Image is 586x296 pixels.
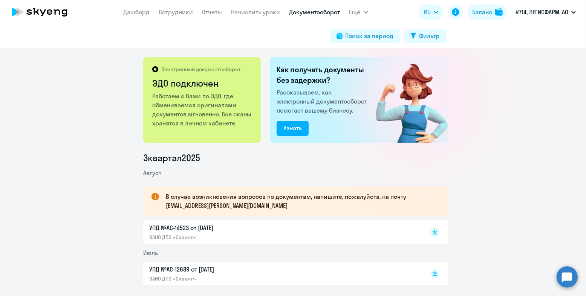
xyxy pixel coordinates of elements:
a: Документооборот [289,8,340,16]
button: RU [419,5,444,20]
p: ОАНО ДПО «Скаенг» [149,234,308,241]
p: УПД №AC-14523 от [DATE] [149,223,308,232]
p: В случае возникновения вопросов по документам, напишите, пожалуйста, на почту [EMAIL_ADDRESS][PER... [166,192,435,210]
p: Рассказываем, как электронный документооборот помогает вашему бизнесу. [277,88,370,115]
button: Ещё [349,5,368,20]
p: Электронный документооборот [161,66,240,73]
span: Август [143,169,161,177]
a: Сотрудники [159,8,193,16]
button: #714, ЛЕГИСФАРМ, АО [512,3,580,21]
div: Узнать [283,124,302,133]
div: Баланс [472,8,492,17]
span: RU [424,8,431,17]
button: Фильтр [404,29,446,43]
a: УПД №AC-12689 от [DATE]ОАНО ДПО «Скаенг» [149,265,415,282]
h2: Как получать документы без задержки? [277,64,370,85]
div: Фильтр [419,31,440,40]
button: Поиск за период [330,29,400,43]
a: УПД №AC-14523 от [DATE]ОАНО ДПО «Скаенг» [149,223,415,241]
a: Дашборд [124,8,150,16]
h2: ЭДО подключен [152,77,253,89]
p: УПД №AC-12689 от [DATE] [149,265,308,274]
a: Начислить уроки [231,8,280,16]
button: Балансbalance [468,5,507,20]
p: ОАНО ДПО «Скаенг» [149,275,308,282]
img: balance [495,8,503,16]
span: Июль [143,249,158,256]
img: connected [364,57,448,143]
li: 3 квартал 2025 [143,152,448,164]
button: Узнать [277,121,309,136]
p: #714, ЛЕГИСФАРМ, АО [516,8,568,17]
span: Ещё [349,8,361,17]
p: Работаем с Вами по ЭДО, где обмениваемся оригиналами документов мгновенно. Все сканы хранятся в л... [152,92,253,128]
div: Поиск за период [346,31,394,40]
a: Отчеты [202,8,222,16]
